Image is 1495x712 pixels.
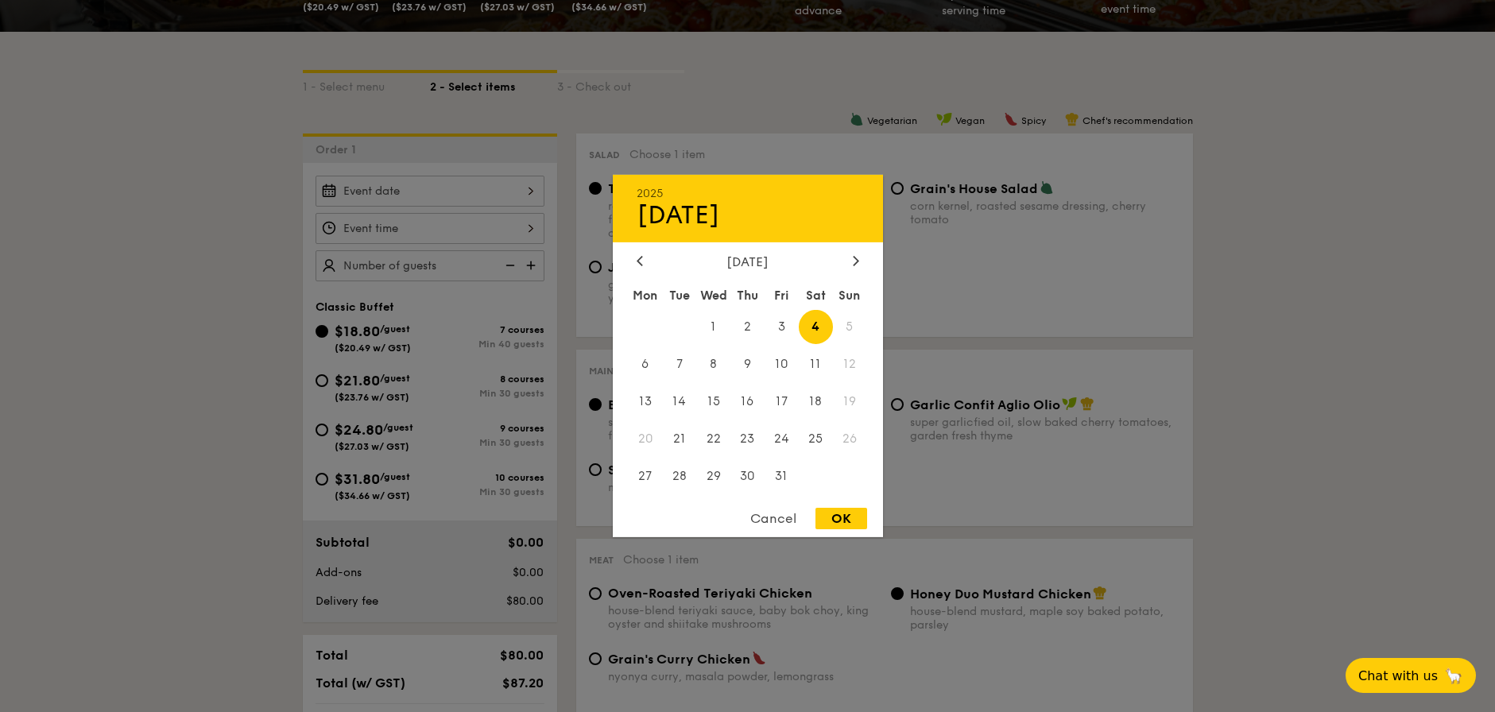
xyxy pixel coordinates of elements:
button: Chat with us🦙 [1346,658,1476,693]
span: 23 [730,421,765,455]
div: Mon [629,281,663,310]
span: 16 [730,385,765,419]
div: Sat [799,281,833,310]
span: 3 [765,310,799,344]
span: 4 [799,310,833,344]
span: 25 [799,421,833,455]
span: 27 [629,459,663,493]
span: 17 [765,385,799,419]
span: 9 [730,347,765,381]
span: 🦙 [1444,667,1463,685]
span: 11 [799,347,833,381]
div: Fri [765,281,799,310]
span: 12 [833,347,867,381]
span: 31 [765,459,799,493]
span: 1 [696,310,730,344]
span: 24 [765,421,799,455]
span: 22 [696,421,730,455]
span: 13 [629,385,663,419]
span: 20 [629,421,663,455]
div: Tue [662,281,696,310]
span: 21 [662,421,696,455]
span: Chat with us [1358,668,1438,683]
div: Sun [833,281,867,310]
div: Wed [696,281,730,310]
div: Thu [730,281,765,310]
span: 2 [730,310,765,344]
span: 10 [765,347,799,381]
div: 2025 [637,187,859,200]
span: 26 [833,421,867,455]
span: 8 [696,347,730,381]
span: 7 [662,347,696,381]
div: Cancel [734,508,812,529]
span: 15 [696,385,730,419]
div: OK [815,508,867,529]
span: 18 [799,385,833,419]
span: 29 [696,459,730,493]
span: 14 [662,385,696,419]
span: 6 [629,347,663,381]
span: 5 [833,310,867,344]
div: [DATE] [637,254,859,269]
span: 19 [833,385,867,419]
span: 30 [730,459,765,493]
span: 28 [662,459,696,493]
div: [DATE] [637,200,859,230]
